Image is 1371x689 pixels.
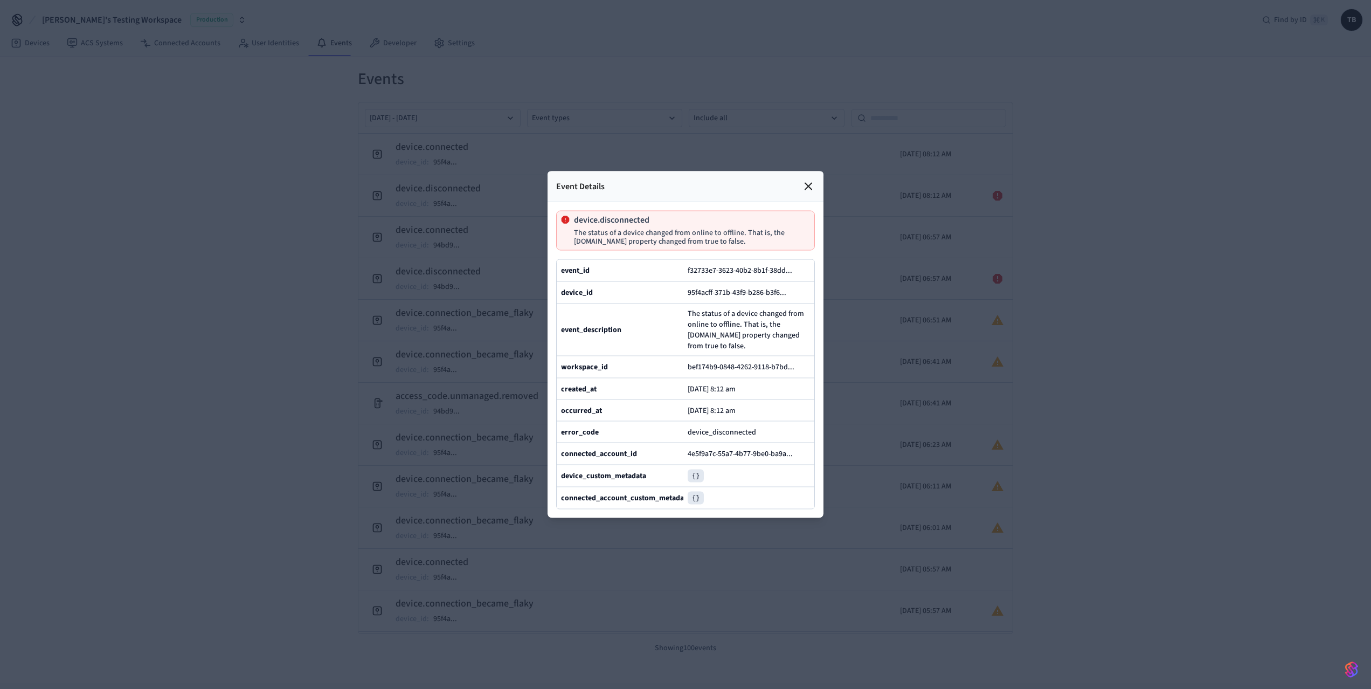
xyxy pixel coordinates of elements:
[574,229,806,246] p: The status of a device changed from online to offline. That is, the [DOMAIN_NAME] property change...
[561,383,597,394] b: created_at
[685,264,803,277] button: f32733e7-3623-40b2-8b1f-38dd...
[688,426,756,437] span: device_disconnected
[688,492,704,505] pre: {}
[685,361,805,374] button: bef174b9-0848-4262-9118-b7bd...
[688,470,704,483] pre: {}
[574,216,806,224] p: device.disconnected
[561,287,593,298] b: device_id
[688,406,736,415] p: [DATE] 8:12 am
[561,493,690,504] b: connected_account_custom_metadata
[688,384,736,393] p: [DATE] 8:12 am
[561,325,621,335] b: event_description
[688,308,810,352] span: The status of a device changed from online to offline. That is, the [DOMAIN_NAME] property change...
[561,426,599,437] b: error_code
[556,180,605,193] p: Event Details
[685,286,797,299] button: 95f4acff-371b-43f9-b286-b3f6...
[1345,661,1358,678] img: SeamLogoGradient.69752ec5.svg
[561,362,608,373] b: workspace_id
[561,265,590,276] b: event_id
[561,405,602,416] b: occurred_at
[561,471,646,481] b: device_custom_metadata
[561,449,637,459] b: connected_account_id
[685,447,804,460] button: 4e5f9a7c-55a7-4b77-9be0-ba9a...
